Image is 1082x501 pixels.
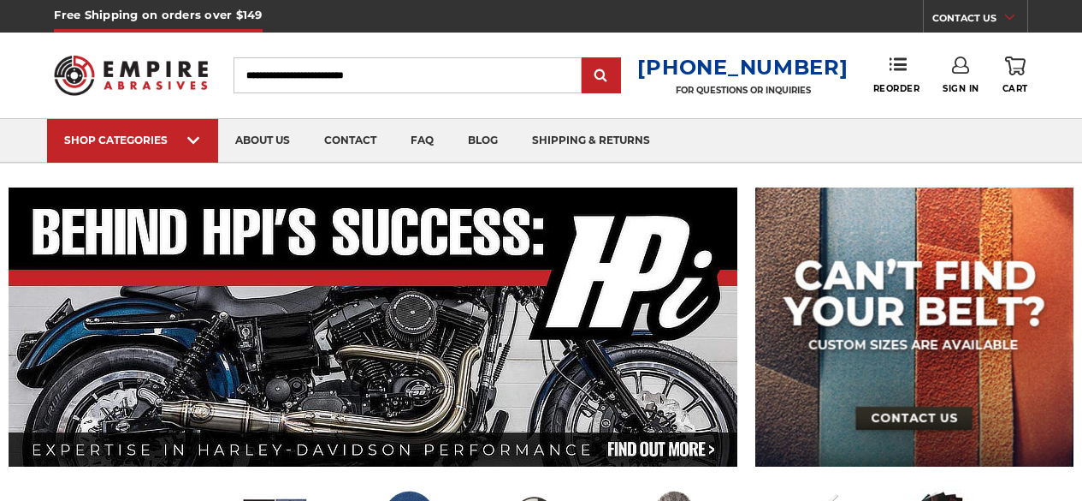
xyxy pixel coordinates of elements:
p: FOR QUESTIONS OR INQUIRIES [637,85,848,96]
a: faq [393,119,451,163]
span: Reorder [873,83,920,94]
div: SHOP CATEGORIES [64,134,201,146]
a: [PHONE_NUMBER] [637,55,848,80]
span: Cart [1002,83,1028,94]
img: promo banner for custom belts. [755,188,1073,467]
img: Empire Abrasives [54,45,207,105]
a: blog [451,119,515,163]
a: Cart [1002,57,1028,94]
a: contact [307,119,393,163]
a: about us [218,119,307,163]
span: Sign In [943,83,979,94]
input: Submit [584,59,618,93]
a: Reorder [873,57,920,93]
a: shipping & returns [515,119,667,163]
img: Banner for an interview featuring Horsepower Inc who makes Harley performance upgrades featured o... [9,188,738,467]
a: CONTACT US [932,9,1027,33]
